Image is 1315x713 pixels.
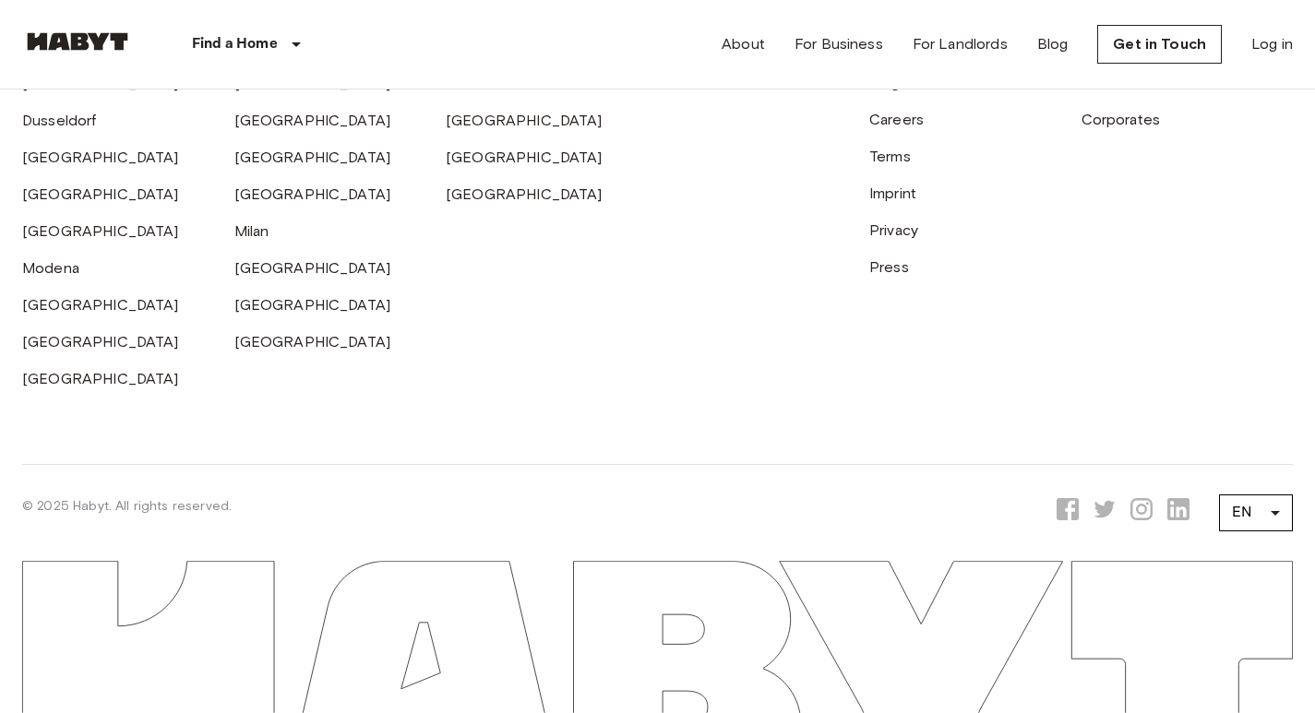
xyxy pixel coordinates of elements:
a: Get in Touch [1097,25,1222,64]
a: Press [869,258,909,276]
p: Find a Home [192,33,278,55]
a: [GEOGRAPHIC_DATA] [22,370,179,387]
a: [GEOGRAPHIC_DATA] [446,185,603,203]
a: For Business [795,33,883,55]
div: EN [1219,487,1293,539]
a: Careers [869,111,924,128]
a: [GEOGRAPHIC_DATA] [22,333,179,351]
a: Blog [1037,33,1069,55]
a: [GEOGRAPHIC_DATA] [234,75,391,92]
a: [GEOGRAPHIC_DATA] [234,149,391,166]
a: Dusseldorf [22,112,97,129]
a: [GEOGRAPHIC_DATA] [22,75,179,92]
a: Milan [234,222,269,240]
a: [GEOGRAPHIC_DATA] [446,112,603,129]
a: Blog [869,74,901,91]
a: Corporates [1082,111,1161,128]
a: [GEOGRAPHIC_DATA] [446,149,603,166]
a: [GEOGRAPHIC_DATA] [22,185,179,203]
a: Universities [1082,74,1160,91]
a: [GEOGRAPHIC_DATA] [234,259,391,277]
a: [GEOGRAPHIC_DATA] [22,222,179,240]
a: Imprint [869,184,916,202]
span: © 2025 Habyt. All rights reserved. [22,498,232,514]
a: [GEOGRAPHIC_DATA] [234,296,391,314]
a: Log in [1251,33,1293,55]
img: Habyt [22,32,133,51]
a: [GEOGRAPHIC_DATA] [234,112,391,129]
a: About [722,33,765,55]
a: [GEOGRAPHIC_DATA] [22,149,179,166]
a: Phuket [446,75,495,92]
a: For Landlords [913,33,1008,55]
a: [GEOGRAPHIC_DATA] [234,333,391,351]
a: [GEOGRAPHIC_DATA] [22,296,179,314]
a: [GEOGRAPHIC_DATA] [234,185,391,203]
a: Privacy [869,221,918,239]
a: Terms [869,148,911,165]
a: Modena [22,259,79,277]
